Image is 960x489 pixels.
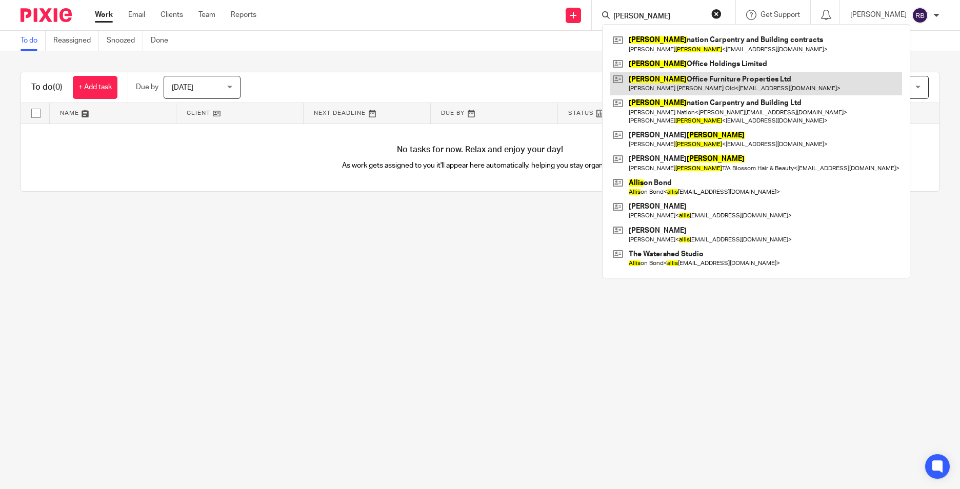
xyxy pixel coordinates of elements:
a: Reports [231,10,256,20]
a: Team [198,10,215,20]
a: Reassigned [53,31,99,51]
a: Email [128,10,145,20]
img: Pixie [21,8,72,22]
span: (0) [53,83,63,91]
p: [PERSON_NAME] [850,10,907,20]
p: As work gets assigned to you it'll appear here automatically, helping you stay organised. [251,160,710,171]
button: Clear [711,9,722,19]
input: Search [612,12,705,22]
img: svg%3E [912,7,928,24]
span: Get Support [761,11,800,18]
span: [DATE] [172,84,193,91]
p: Due by [136,82,158,92]
h4: No tasks for now. Relax and enjoy your day! [21,145,939,155]
a: Snoozed [107,31,143,51]
h1: To do [31,82,63,93]
a: Done [151,31,176,51]
a: Work [95,10,113,20]
a: + Add task [73,76,117,99]
a: Clients [161,10,183,20]
a: To do [21,31,46,51]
